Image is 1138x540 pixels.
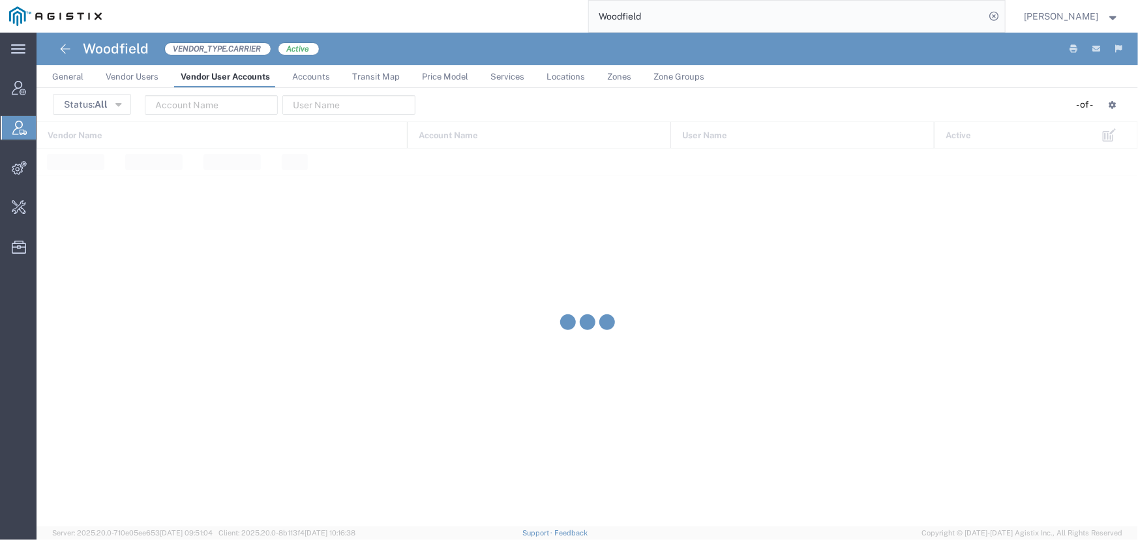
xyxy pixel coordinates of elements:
[95,99,108,110] span: All
[9,7,102,26] img: logo
[83,33,149,65] h4: Woodfield
[921,528,1122,539] span: Copyright © [DATE]-[DATE] Agistix Inc., All Rights Reserved
[292,72,330,82] span: Accounts
[52,72,83,82] span: General
[305,529,355,537] span: [DATE] 10:16:38
[554,529,588,537] a: Feedback
[106,72,158,82] span: Vendor Users
[52,529,213,537] span: Server: 2025.20.0-710e05ee653
[145,95,278,115] input: Account Name
[160,529,213,537] span: [DATE] 09:51:04
[522,529,555,537] a: Support
[352,72,400,82] span: Transit Map
[490,72,524,82] span: Services
[53,94,131,115] button: Status:All
[422,72,468,82] span: Price Model
[164,42,271,55] span: VENDOR_TYPE.CARRIER
[282,95,415,115] input: User Name
[589,1,985,32] input: Search for shipment number, reference number
[1024,8,1120,24] button: [PERSON_NAME]
[1025,9,1099,23] span: Carrie Virgilio
[653,72,704,82] span: Zone Groups
[1076,98,1099,112] div: - of -
[278,42,320,55] span: Active
[547,72,585,82] span: Locations
[218,529,355,537] span: Client: 2025.20.0-8b113f4
[607,72,631,82] span: Zones
[181,72,270,82] span: Vendor User Accounts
